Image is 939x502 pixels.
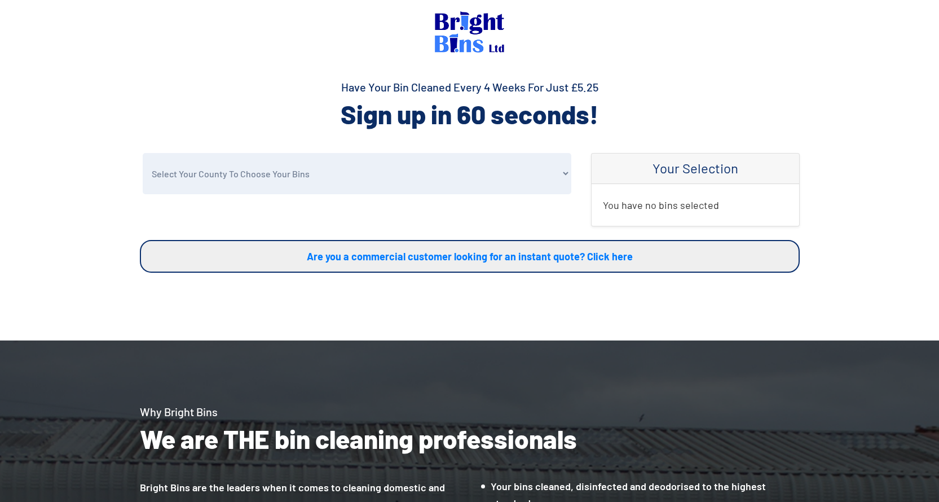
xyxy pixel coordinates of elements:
[140,404,800,420] h4: Why Bright Bins
[140,79,800,95] h4: Have Your Bin Cleaned Every 4 Weeks For Just £5.25
[603,195,788,215] p: You have no bins selected
[140,422,800,456] h2: We are THE bin cleaning professionals
[140,97,800,131] h2: Sign up in 60 seconds!
[603,160,788,177] h4: Your Selection
[140,240,800,273] a: Are you a commercial customer looking for an instant quote? Click here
